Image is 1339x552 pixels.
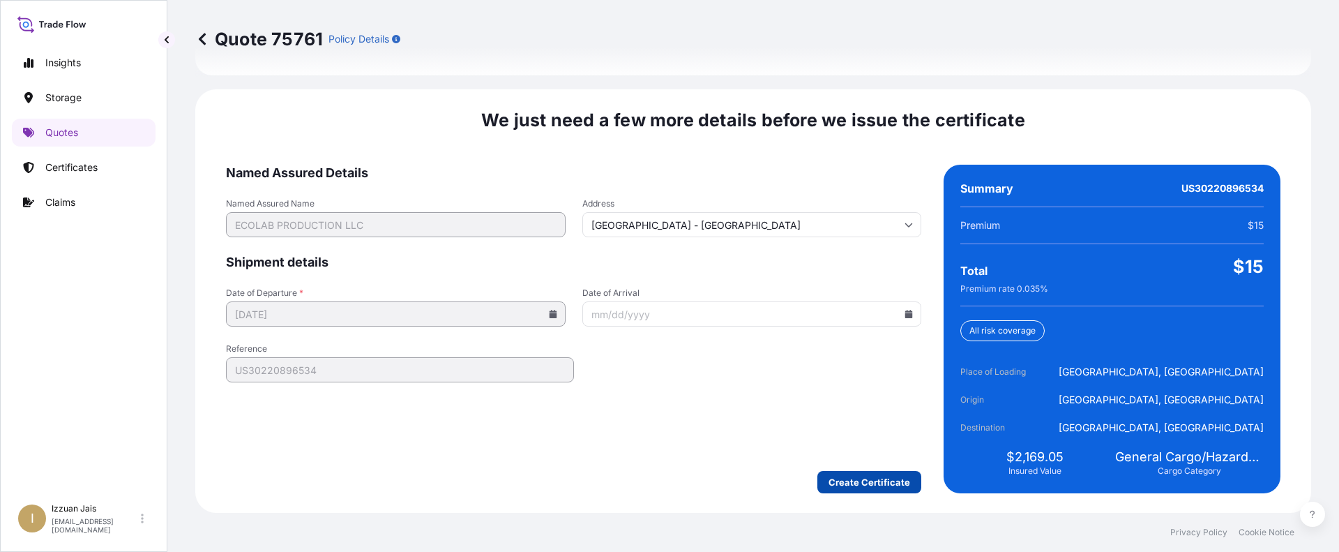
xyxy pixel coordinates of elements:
span: I [31,512,34,525]
span: We just need a few more details before we issue the certificate [481,109,1025,131]
input: mm/dd/yyyy [582,301,922,327]
input: Cargo owner address [582,212,922,237]
p: Claims [45,195,75,209]
span: Insured Value [1008,465,1061,477]
span: Total [960,264,988,278]
span: Premium rate 0.035 % [960,283,1048,294]
a: Storage [12,84,156,112]
span: Date of Departure [226,288,566,299]
p: Policy Details [328,32,389,46]
span: $15 [1248,218,1264,232]
span: Premium [960,218,1000,232]
button: Create Certificate [817,471,921,493]
span: General Cargo/Hazardous Material [1115,449,1264,465]
span: Place of Loading [960,365,1038,379]
span: Named Assured Details [226,165,921,181]
a: Cookie Notice [1239,527,1294,538]
span: Cargo Category [1158,465,1221,477]
span: Destination [960,421,1038,435]
a: Certificates [12,154,156,181]
span: Shipment details [226,254,921,271]
a: Privacy Policy [1170,527,1227,538]
input: mm/dd/yyyy [226,301,566,327]
a: Insights [12,49,156,77]
p: Quotes [45,126,78,140]
span: Summary [960,181,1013,195]
a: Quotes [12,119,156,147]
p: Insights [45,56,81,70]
span: Address [582,198,922,209]
a: Claims [12,188,156,216]
p: Certificates [45,161,98,174]
p: Create Certificate [829,475,910,489]
span: [GEOGRAPHIC_DATA], [GEOGRAPHIC_DATA] [1059,421,1264,435]
span: US30220896534 [1181,181,1264,195]
span: Date of Arrival [582,288,922,299]
p: Izzuan Jais [52,503,138,514]
p: Quote 75761 [195,28,323,50]
span: [GEOGRAPHIC_DATA], [GEOGRAPHIC_DATA] [1059,393,1264,407]
span: Reference [226,343,574,355]
p: [EMAIL_ADDRESS][DOMAIN_NAME] [52,517,138,534]
span: $2,169.05 [1006,449,1064,465]
span: [GEOGRAPHIC_DATA], [GEOGRAPHIC_DATA] [1059,365,1264,379]
span: Origin [960,393,1038,407]
p: Storage [45,91,82,105]
div: All risk coverage [960,320,1045,341]
span: $15 [1233,255,1264,278]
input: Your internal reference [226,357,574,382]
span: Named Assured Name [226,198,566,209]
